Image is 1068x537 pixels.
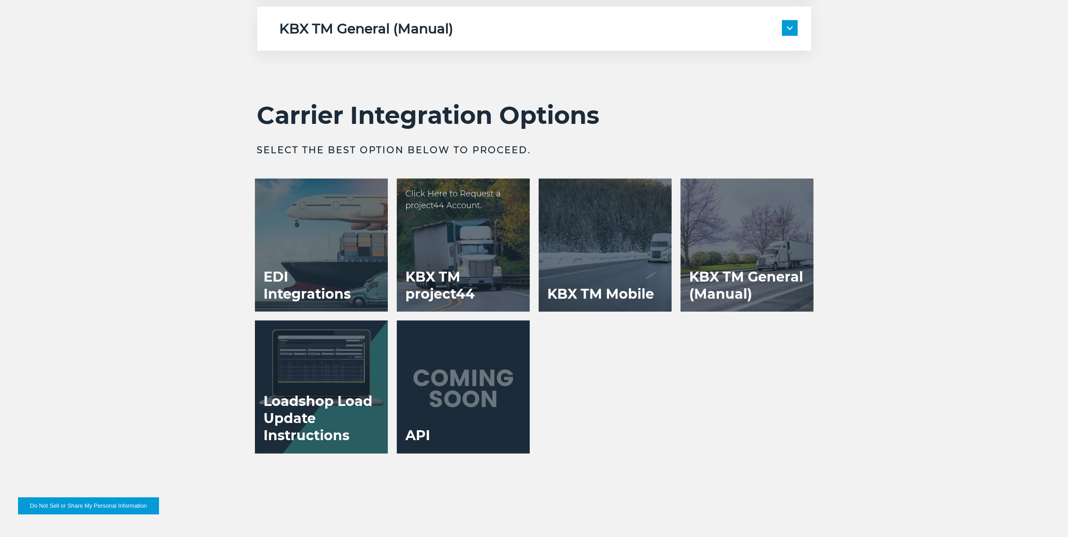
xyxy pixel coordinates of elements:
img: arrow [787,27,793,30]
h2: Carrier Integration Options [257,100,811,130]
a: KBX TM Mobile [539,179,672,312]
h3: KBX TM project44 [397,259,530,312]
h3: Loadshop Load Update Instructions [255,384,388,454]
h3: KBX TM General (Manual) [681,259,813,312]
h5: KBX TM General (Manual) [280,20,454,37]
h3: EDI Integrations [255,259,388,312]
a: API [397,321,530,454]
h3: Select the best option below to proceed. [257,144,811,156]
a: KBX TM project44 [397,179,530,312]
p: Click Here to Request a project44 Account. [406,188,521,211]
a: EDI Integrations [255,179,388,312]
h3: API [397,419,440,454]
a: Loadshop Load Update Instructions [255,321,388,454]
button: Do Not Sell or Share My Personal Information [18,497,159,514]
h3: KBX TM Mobile [539,277,664,312]
a: KBX TM General (Manual) [681,179,813,312]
